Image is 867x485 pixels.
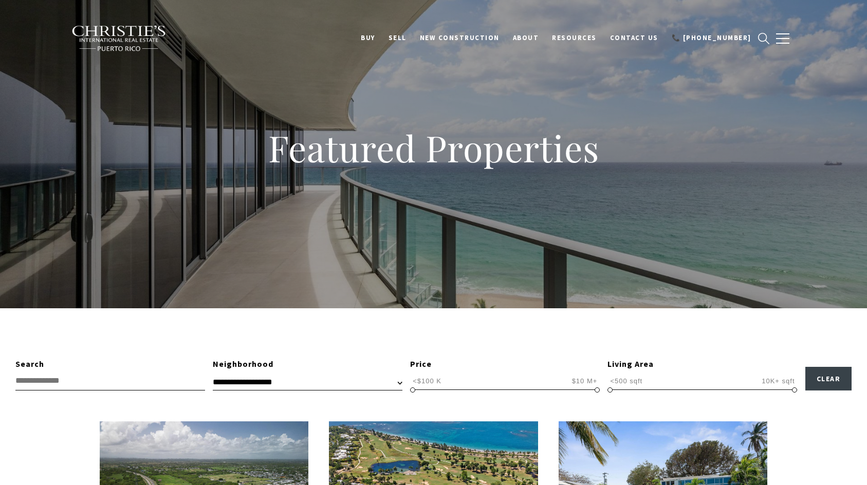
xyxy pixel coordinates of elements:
div: Price [410,358,600,371]
div: Neighborhood [213,358,402,371]
a: New Construction [413,28,506,48]
div: Living Area [607,358,797,371]
a: 📞 [PHONE_NUMBER] [665,28,758,48]
span: $10 M+ [569,376,600,386]
div: Search [15,358,205,371]
span: 10K+ sqft [759,376,797,386]
h1: Featured Properties [202,125,665,171]
a: Resources [545,28,603,48]
a: BUY [354,28,382,48]
button: Clear [805,367,852,390]
span: 📞 [PHONE_NUMBER] [672,33,751,42]
a: About [506,28,546,48]
span: New Construction [420,33,500,42]
img: Christie's International Real Estate black text logo [71,25,167,52]
span: <500 sqft [607,376,645,386]
span: <$100 K [410,376,444,386]
span: Contact Us [610,33,658,42]
a: SELL [382,28,413,48]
